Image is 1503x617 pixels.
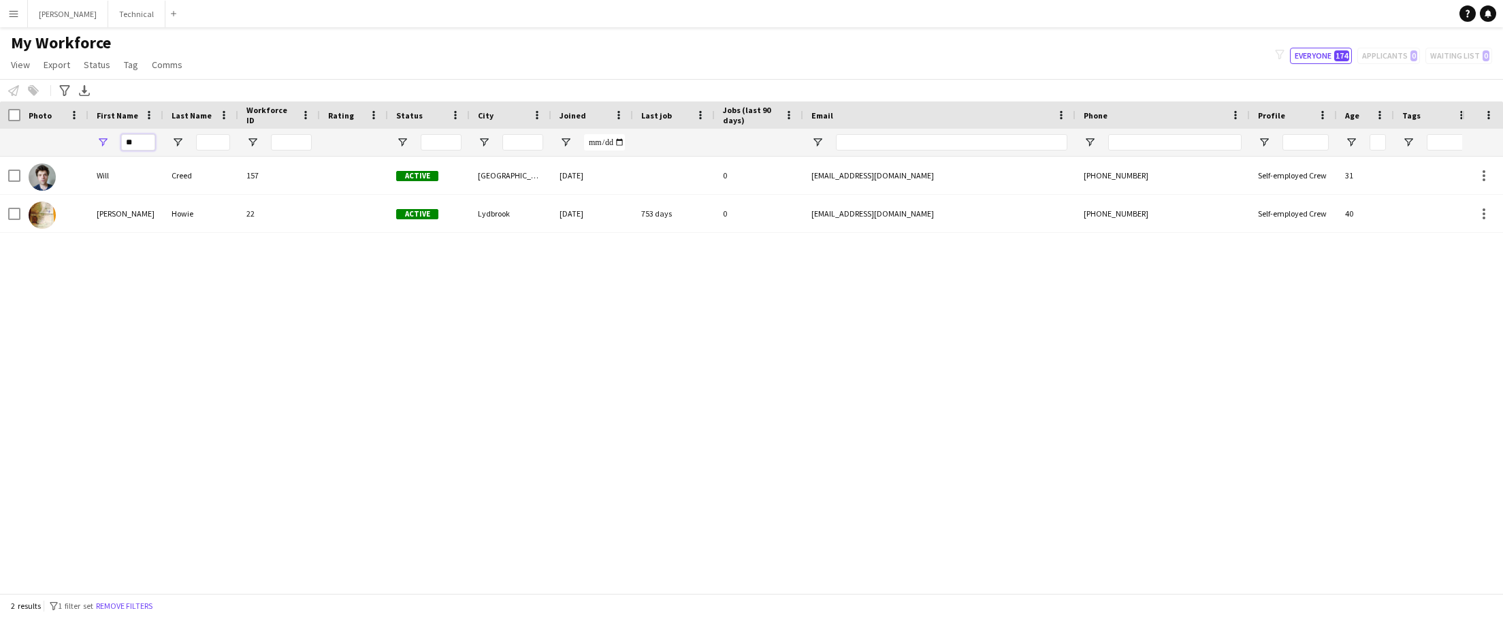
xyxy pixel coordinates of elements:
[1076,195,1250,232] div: [PHONE_NUMBER]
[811,136,824,148] button: Open Filter Menu
[38,56,76,74] a: Export
[1290,48,1352,64] button: Everyone174
[328,110,354,121] span: Rating
[238,157,320,194] div: 157
[551,195,633,232] div: [DATE]
[1427,134,1468,151] input: Tags Filter Input
[93,599,155,614] button: Remove filters
[396,110,423,121] span: Status
[1258,110,1285,121] span: Profile
[118,56,144,74] a: Tag
[246,105,295,125] span: Workforce ID
[1402,136,1415,148] button: Open Filter Menu
[124,59,138,71] span: Tag
[97,110,138,121] span: First Name
[396,171,438,181] span: Active
[163,157,238,194] div: Creed
[58,601,93,611] span: 1 filter set
[11,33,111,53] span: My Workforce
[803,195,1076,232] div: [EMAIL_ADDRESS][DOMAIN_NAME]
[478,136,490,148] button: Open Filter Menu
[551,157,633,194] div: [DATE]
[28,1,108,27] button: [PERSON_NAME]
[396,209,438,219] span: Active
[633,195,715,232] div: 753 days
[1334,50,1349,61] span: 174
[97,136,109,148] button: Open Filter Menu
[1337,195,1394,232] div: 40
[560,110,586,121] span: Joined
[803,157,1076,194] div: [EMAIL_ADDRESS][DOMAIN_NAME]
[1370,134,1386,151] input: Age Filter Input
[146,56,188,74] a: Comms
[29,163,56,191] img: Will Creed
[1250,195,1337,232] div: Self-employed Crew
[1345,136,1357,148] button: Open Filter Menu
[836,134,1067,151] input: Email Filter Input
[271,134,312,151] input: Workforce ID Filter Input
[502,134,543,151] input: City Filter Input
[56,82,73,99] app-action-btn: Advanced filters
[238,195,320,232] div: 22
[1337,157,1394,194] div: 31
[88,157,163,194] div: Will
[1345,110,1359,121] span: Age
[196,134,230,151] input: Last Name Filter Input
[121,134,155,151] input: First Name Filter Input
[29,110,52,121] span: Photo
[396,136,408,148] button: Open Filter Menu
[641,110,672,121] span: Last job
[88,195,163,232] div: [PERSON_NAME]
[108,1,165,27] button: Technical
[811,110,833,121] span: Email
[78,56,116,74] a: Status
[246,136,259,148] button: Open Filter Menu
[1282,134,1329,151] input: Profile Filter Input
[1084,110,1108,121] span: Phone
[560,136,572,148] button: Open Filter Menu
[723,105,779,125] span: Jobs (last 90 days)
[29,202,56,229] img: William Howie
[470,157,551,194] div: [GEOGRAPHIC_DATA]
[1402,110,1421,121] span: Tags
[470,195,551,232] div: Lydbrook
[172,110,212,121] span: Last Name
[5,56,35,74] a: View
[715,157,803,194] div: 0
[1084,136,1096,148] button: Open Filter Menu
[11,59,30,71] span: View
[421,134,462,151] input: Status Filter Input
[84,59,110,71] span: Status
[163,195,238,232] div: Howie
[1108,134,1242,151] input: Phone Filter Input
[1258,136,1270,148] button: Open Filter Menu
[715,195,803,232] div: 0
[1250,157,1337,194] div: Self-employed Crew
[1076,157,1250,194] div: [PHONE_NUMBER]
[584,134,625,151] input: Joined Filter Input
[172,136,184,148] button: Open Filter Menu
[152,59,182,71] span: Comms
[76,82,93,99] app-action-btn: Export XLSX
[44,59,70,71] span: Export
[478,110,494,121] span: City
